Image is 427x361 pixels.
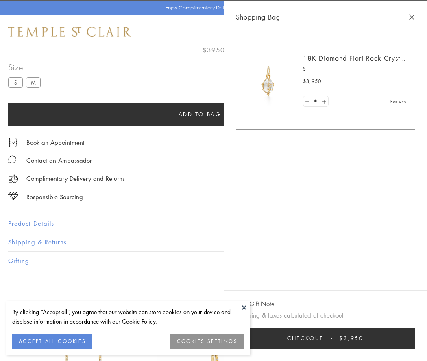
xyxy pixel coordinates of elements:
div: By clicking “Accept all”, you agree that our website can store cookies on your device and disclos... [12,307,244,326]
button: Checkout $3,950 [236,328,415,349]
img: Temple St. Clair [8,27,131,37]
img: icon_appointment.svg [8,138,18,147]
span: $3,950 [339,334,364,343]
button: Shipping & Returns [8,233,419,251]
div: Contact an Ambassador [26,155,92,165]
span: Size: [8,61,44,74]
button: Close Shopping Bag [409,14,415,20]
button: ACCEPT ALL COOKIES [12,334,92,349]
p: Shipping & taxes calculated at checkout [236,310,415,320]
p: S [303,65,407,73]
button: Add Gift Note [236,299,274,309]
button: Gifting [8,252,419,270]
span: Shopping Bag [236,12,280,22]
p: Enjoy Complimentary Delivery & Returns [166,4,258,12]
span: $3950 [203,45,225,55]
button: COOKIES SETTINGS [170,334,244,349]
a: Remove [390,97,407,106]
label: S [8,77,23,87]
span: Checkout [287,334,323,343]
p: Complimentary Delivery and Returns [26,174,125,184]
img: MessageIcon-01_2.svg [8,155,16,163]
span: $3,950 [303,77,321,85]
a: Set quantity to 0 [303,96,312,107]
img: icon_delivery.svg [8,174,18,184]
h3: You May Also Like [20,299,407,312]
button: Add to bag [8,103,391,126]
label: M [26,77,41,87]
button: Product Details [8,214,419,233]
div: Responsible Sourcing [26,192,83,202]
a: Set quantity to 2 [320,96,328,107]
a: Book an Appointment [26,138,85,147]
img: P51889-E11FIORI [244,57,293,106]
img: icon_sourcing.svg [8,192,18,200]
span: Add to bag [179,110,221,119]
